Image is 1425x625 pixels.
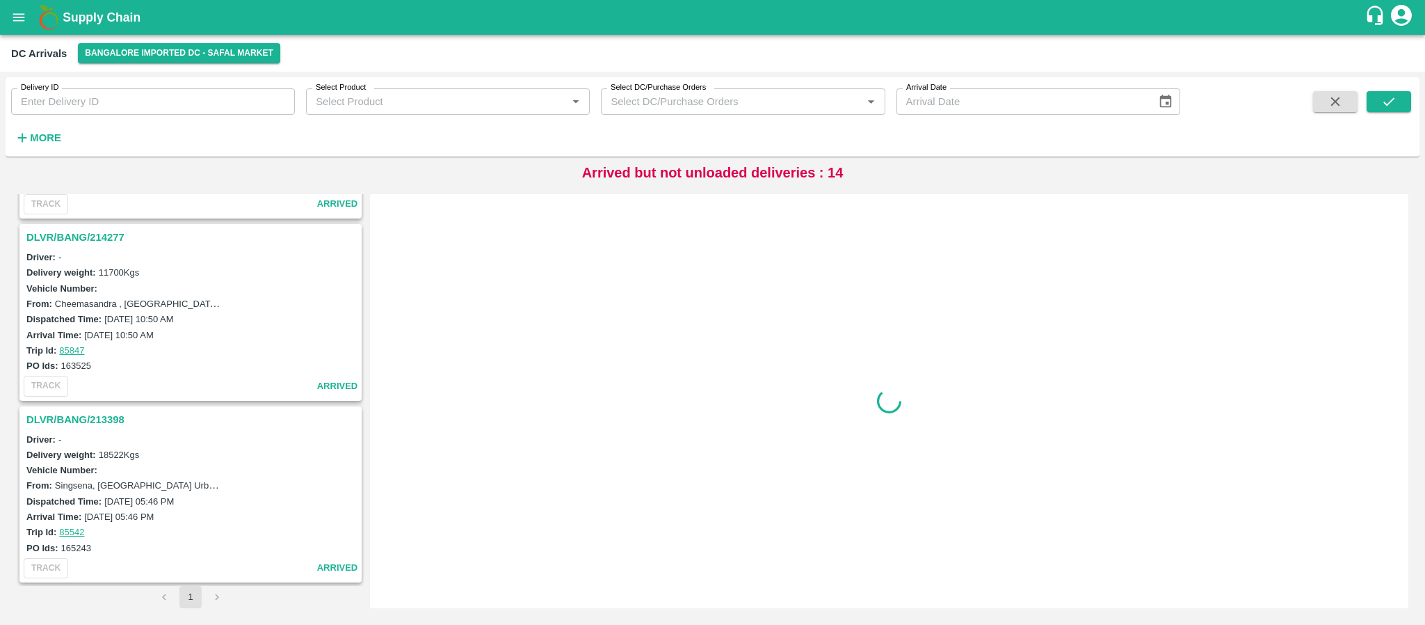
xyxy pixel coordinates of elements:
[61,543,91,553] label: 165243
[104,496,174,507] label: [DATE] 05:46 PM
[58,434,61,445] span: -
[317,560,358,576] span: arrived
[317,379,358,395] span: arrived
[26,252,56,262] label: Driver:
[310,93,563,111] input: Select Product
[26,527,56,537] label: Trip Id:
[55,298,524,309] label: Cheemasandra , [GEOGRAPHIC_DATA] ([GEOGRAPHIC_DATA]) Urban, govrnment school, [GEOGRAPHIC_DATA]
[26,450,96,460] label: Delivery weight:
[59,527,84,537] a: 85542
[55,480,350,491] label: Singsena, [GEOGRAPHIC_DATA] Urban, huskar, [GEOGRAPHIC_DATA]
[316,82,366,93] label: Select Product
[1364,5,1389,30] div: customer-support
[26,512,81,522] label: Arrival Time:
[896,88,1147,115] input: Arrival Date
[30,132,61,143] strong: More
[99,267,140,278] label: 11700 Kgs
[3,1,35,33] button: open drawer
[11,88,295,115] input: Enter Delivery ID
[1152,88,1179,115] button: Choose date
[26,465,97,475] label: Vehicle Number:
[582,162,844,183] p: Arrived but not unloaded deliveries : 14
[26,361,58,371] label: PO Ids:
[26,330,81,340] label: Arrival Time:
[26,496,102,507] label: Dispatched Time:
[26,480,52,491] label: From:
[26,267,96,278] label: Delivery weight:
[58,252,61,262] span: -
[63,8,1364,27] a: Supply Chain
[26,228,359,246] h3: DLVR/BANG/214277
[26,283,97,294] label: Vehicle Number:
[611,82,706,93] label: Select DC/Purchase Orders
[11,45,67,63] div: DC Arrivals
[26,434,56,445] label: Driver:
[567,93,585,111] button: Open
[21,82,58,93] label: Delivery ID
[26,543,58,553] label: PO Ids:
[179,586,202,608] button: page 1
[35,3,63,31] img: logo
[862,93,880,111] button: Open
[26,411,359,429] h3: DLVR/BANG/213398
[78,43,280,63] button: Select DC
[1389,3,1414,32] div: account of current user
[151,586,230,608] nav: pagination navigation
[104,314,173,324] label: [DATE] 10:50 AM
[63,10,140,24] b: Supply Chain
[61,361,91,371] label: 163525
[59,345,84,356] a: 85847
[26,299,52,309] label: From:
[317,196,358,212] span: arrived
[26,345,56,356] label: Trip Id:
[99,450,140,460] label: 18522 Kgs
[906,82,947,93] label: Arrival Date
[84,512,154,522] label: [DATE] 05:46 PM
[26,314,102,324] label: Dispatched Time:
[11,126,65,150] button: More
[605,93,839,111] input: Select DC/Purchase Orders
[84,330,153,340] label: [DATE] 10:50 AM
